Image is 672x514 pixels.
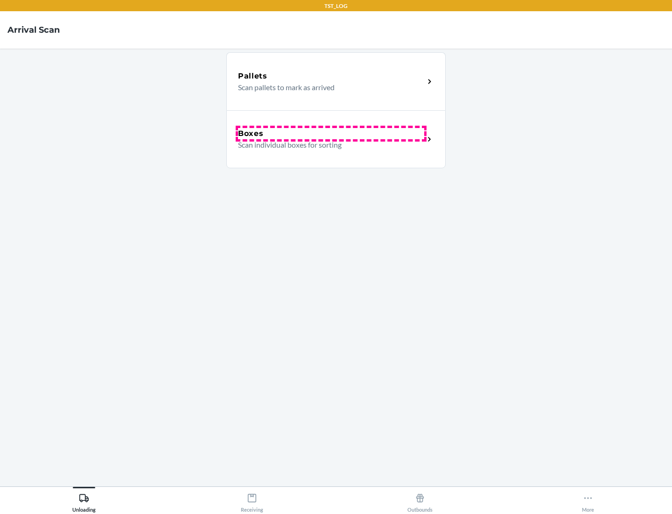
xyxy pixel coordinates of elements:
[504,487,672,513] button: More
[238,139,417,150] p: Scan individual boxes for sorting
[324,2,348,10] p: TST_LOG
[7,24,60,36] h4: Arrival Scan
[226,110,446,168] a: BoxesScan individual boxes for sorting
[407,489,433,513] div: Outbounds
[238,128,264,139] h5: Boxes
[168,487,336,513] button: Receiving
[336,487,504,513] button: Outbounds
[226,52,446,110] a: PalletsScan pallets to mark as arrived
[72,489,96,513] div: Unloading
[238,71,267,82] h5: Pallets
[582,489,594,513] div: More
[241,489,263,513] div: Receiving
[238,82,417,93] p: Scan pallets to mark as arrived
